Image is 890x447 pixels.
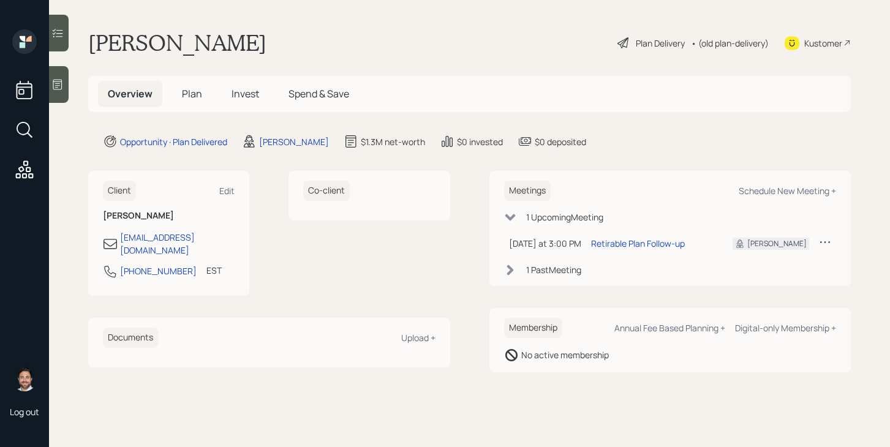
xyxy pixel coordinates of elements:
div: [PHONE_NUMBER] [120,265,197,277]
div: $0 invested [457,135,503,148]
div: Edit [219,185,235,197]
div: Digital-only Membership + [735,322,836,334]
img: michael-russo-headshot.png [12,367,37,391]
div: [DATE] at 3:00 PM [509,237,581,250]
div: [PERSON_NAME] [259,135,329,148]
div: Log out [10,406,39,418]
span: Spend & Save [288,87,349,100]
div: • (old plan-delivery) [691,37,769,50]
div: Plan Delivery [636,37,685,50]
h6: Client [103,181,136,201]
div: No active membership [521,348,609,361]
div: [EMAIL_ADDRESS][DOMAIN_NAME] [120,231,235,257]
h6: Co-client [303,181,350,201]
div: EST [206,264,222,277]
div: 1 Upcoming Meeting [526,211,603,223]
h6: [PERSON_NAME] [103,211,235,221]
h6: Meetings [504,181,551,201]
h6: Membership [504,318,562,338]
div: Upload + [401,332,436,344]
div: Opportunity · Plan Delivered [120,135,227,148]
div: Retirable Plan Follow-up [591,237,685,250]
div: $1.3M net-worth [361,135,425,148]
span: Invest [232,87,259,100]
div: [PERSON_NAME] [747,238,807,249]
div: Kustomer [804,37,842,50]
div: 1 Past Meeting [526,263,581,276]
h1: [PERSON_NAME] [88,29,266,56]
div: $0 deposited [535,135,586,148]
div: Schedule New Meeting + [739,185,836,197]
span: Plan [182,87,202,100]
h6: Documents [103,328,158,348]
div: Annual Fee Based Planning + [614,322,725,334]
span: Overview [108,87,153,100]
